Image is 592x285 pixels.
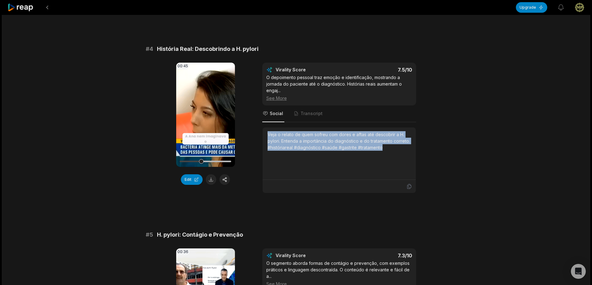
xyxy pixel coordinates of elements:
[345,252,412,259] div: 7.3 /10
[262,105,416,122] nav: Tabs
[516,2,547,13] button: Upgrade
[266,95,412,101] div: See More
[301,110,323,117] span: Transcript
[268,131,411,151] div: Veja o relato de quem sofreu com dores e aftas até descobrir a H. pylori. Entenda a importância d...
[157,45,259,53] span: História Real: Descobrindo a H. pylori
[276,67,342,73] div: Virality Score
[146,230,153,239] span: # 5
[146,45,153,53] span: # 4
[276,252,342,259] div: Virality Score
[571,264,586,279] div: Open Intercom Messenger
[266,74,412,101] div: O depoimento pessoal traz emoção e identificação, mostrando a jornada do paciente até o diagnósti...
[181,174,203,185] button: Edit
[270,110,283,117] span: Social
[345,67,412,73] div: 7.5 /10
[176,63,235,167] video: Your browser does not support mp4 format.
[157,230,243,239] span: H. pylori: Contágio e Prevenção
